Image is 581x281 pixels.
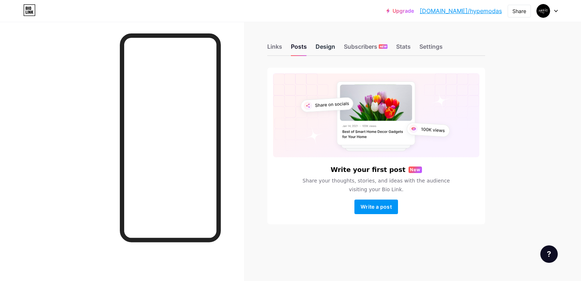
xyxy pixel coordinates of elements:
span: New [410,166,420,173]
span: Write a post [361,204,392,210]
div: Design [316,42,335,55]
div: Share [512,7,526,15]
div: Subscribers [344,42,387,55]
a: [DOMAIN_NAME]/hypemodas [420,7,502,15]
a: Upgrade [386,8,414,14]
div: Posts [291,42,307,55]
span: NEW [380,44,387,49]
div: Stats [396,42,411,55]
button: Write a post [354,200,398,214]
img: hypemodas [536,4,550,18]
div: Links [267,42,282,55]
h6: Write your first post [330,166,405,173]
div: Settings [419,42,443,55]
span: Share your thoughts, stories, and ideas with the audience visiting your Bio Link. [294,176,459,194]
